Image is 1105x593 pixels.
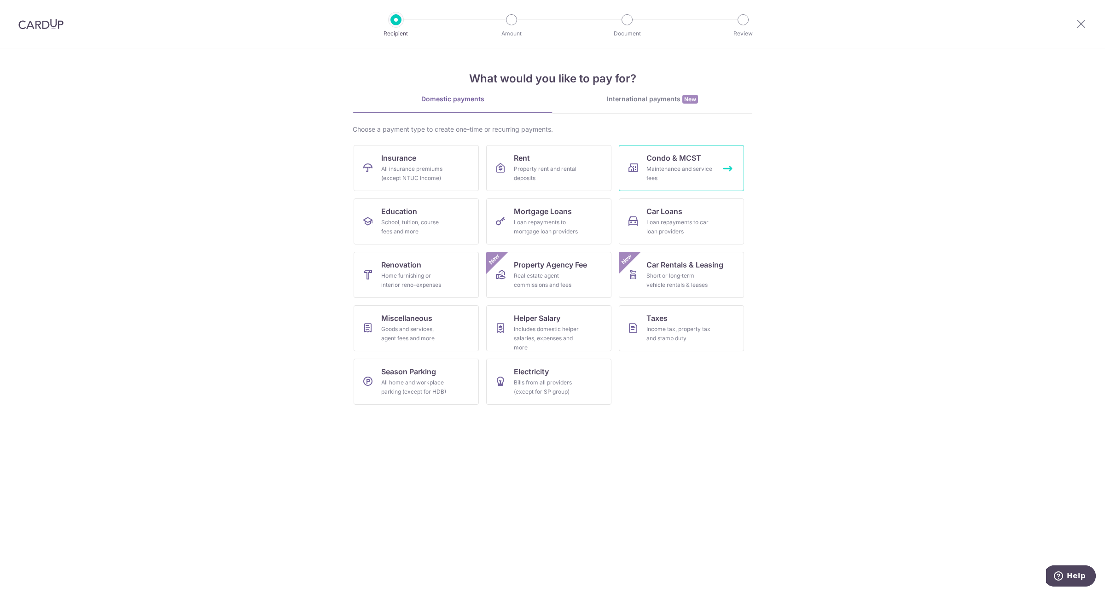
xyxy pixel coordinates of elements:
span: Miscellaneous [381,313,432,324]
div: Maintenance and service fees [646,164,713,183]
span: Education [381,206,417,217]
span: Car Rentals & Leasing [646,259,723,270]
span: Helper Salary [514,313,560,324]
span: Car Loans [646,206,682,217]
img: CardUp [18,18,64,29]
a: Mortgage LoansLoan repayments to mortgage loan providers [486,198,611,244]
span: New [682,95,698,104]
span: Insurance [381,152,416,163]
a: InsuranceAll insurance premiums (except NTUC Income) [354,145,479,191]
p: Review [709,29,777,38]
div: Income tax, property tax and stamp duty [646,325,713,343]
div: Home furnishing or interior reno-expenses [381,271,448,290]
div: Domestic payments [353,94,552,104]
div: Choose a payment type to create one-time or recurring payments. [353,125,752,134]
div: Goods and services, agent fees and more [381,325,448,343]
span: Rent [514,152,530,163]
span: New [619,252,634,267]
div: Loan repayments to car loan providers [646,218,713,236]
div: All insurance premiums (except NTUC Income) [381,164,448,183]
a: RentProperty rent and rental deposits [486,145,611,191]
a: Condo & MCSTMaintenance and service fees [619,145,744,191]
span: Condo & MCST [646,152,701,163]
span: New [487,252,502,267]
a: TaxesIncome tax, property tax and stamp duty [619,305,744,351]
a: ElectricityBills from all providers (except for SP group) [486,359,611,405]
div: All home and workplace parking (except for HDB) [381,378,448,396]
span: Renovation [381,259,421,270]
a: Car LoansLoan repayments to car loan providers [619,198,744,244]
h4: What would you like to pay for? [353,70,752,87]
a: RenovationHome furnishing or interior reno-expenses [354,252,479,298]
iframe: Opens a widget where you can find more information [1046,565,1096,588]
div: Property rent and rental deposits [514,164,580,183]
a: Property Agency FeeReal estate agent commissions and feesNew [486,252,611,298]
a: EducationSchool, tuition, course fees and more [354,198,479,244]
a: Season ParkingAll home and workplace parking (except for HDB) [354,359,479,405]
span: Electricity [514,366,549,377]
p: Recipient [362,29,430,38]
div: Short or long‑term vehicle rentals & leases [646,271,713,290]
a: Car Rentals & LeasingShort or long‑term vehicle rentals & leasesNew [619,252,744,298]
p: Amount [477,29,546,38]
span: Help [21,6,40,15]
span: Property Agency Fee [514,259,587,270]
p: Document [593,29,661,38]
div: Real estate agent commissions and fees [514,271,580,290]
span: Mortgage Loans [514,206,572,217]
span: Taxes [646,313,668,324]
div: School, tuition, course fees and more [381,218,448,236]
div: International payments [552,94,752,104]
a: Helper SalaryIncludes domestic helper salaries, expenses and more [486,305,611,351]
div: Bills from all providers (except for SP group) [514,378,580,396]
div: Includes domestic helper salaries, expenses and more [514,325,580,352]
a: MiscellaneousGoods and services, agent fees and more [354,305,479,351]
div: Loan repayments to mortgage loan providers [514,218,580,236]
span: Season Parking [381,366,436,377]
